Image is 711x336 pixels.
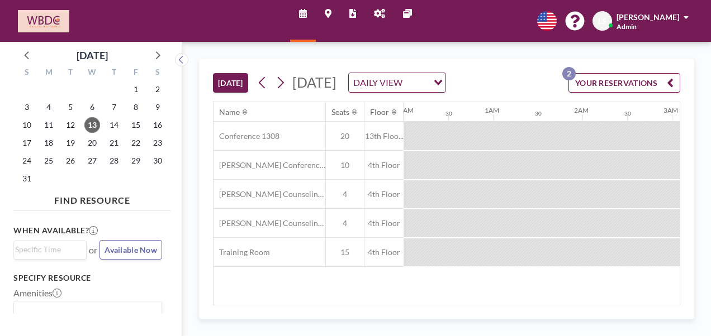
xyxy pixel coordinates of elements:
[128,153,144,169] span: Friday, August 29, 2025
[214,160,325,170] span: [PERSON_NAME] Conference Room
[106,135,122,151] span: Thursday, August 21, 2025
[63,153,78,169] span: Tuesday, August 26, 2025
[219,107,240,117] div: Name
[41,117,56,133] span: Monday, August 11, 2025
[292,74,336,90] span: [DATE]
[326,247,364,257] span: 15
[128,99,144,115] span: Friday, August 8, 2025
[214,131,279,141] span: Conference 1308
[331,107,349,117] div: Seats
[370,107,389,117] div: Floor
[150,117,165,133] span: Saturday, August 16, 2025
[63,117,78,133] span: Tuesday, August 12, 2025
[617,12,679,22] span: [PERSON_NAME]
[15,243,80,256] input: Search for option
[624,110,631,117] div: 30
[38,66,60,80] div: M
[326,218,364,228] span: 4
[14,301,162,320] div: Search for option
[395,106,414,114] div: 12AM
[106,153,122,169] span: Thursday, August 28, 2025
[84,135,100,151] span: Wednesday, August 20, 2025
[19,135,35,151] span: Sunday, August 17, 2025
[106,99,122,115] span: Thursday, August 7, 2025
[13,190,171,206] h4: FIND RESOURCE
[89,244,97,256] span: or
[150,81,165,97] span: Saturday, August 2, 2025
[150,135,165,151] span: Saturday, August 23, 2025
[16,66,38,80] div: S
[84,117,100,133] span: Wednesday, August 13, 2025
[326,131,364,141] span: 20
[364,131,404,141] span: 13th Floo...
[13,273,162,283] h3: Specify resource
[63,135,78,151] span: Tuesday, August 19, 2025
[103,66,125,80] div: T
[574,106,589,114] div: 2AM
[19,99,35,115] span: Sunday, August 3, 2025
[214,189,325,199] span: [PERSON_NAME] Counseling Room
[128,135,144,151] span: Friday, August 22, 2025
[214,218,325,228] span: [PERSON_NAME] Counseling Room
[128,117,144,133] span: Friday, August 15, 2025
[326,189,364,199] span: 4
[326,160,364,170] span: 10
[364,160,404,170] span: 4th Floor
[617,22,637,31] span: Admin
[485,106,499,114] div: 1AM
[19,117,35,133] span: Sunday, August 10, 2025
[15,304,155,318] input: Search for option
[213,73,248,93] button: [DATE]
[150,153,165,169] span: Saturday, August 30, 2025
[13,287,61,299] label: Amenities
[105,245,157,255] span: Available Now
[106,117,122,133] span: Thursday, August 14, 2025
[663,106,678,114] div: 3AM
[128,81,144,97] span: Friday, August 1, 2025
[150,99,165,115] span: Saturday, August 9, 2025
[41,135,56,151] span: Monday, August 18, 2025
[82,66,103,80] div: W
[364,247,404,257] span: 4th Floor
[125,66,146,80] div: F
[535,110,542,117] div: 30
[351,75,405,90] span: DAILY VIEW
[562,67,576,80] p: 2
[84,99,100,115] span: Wednesday, August 6, 2025
[60,66,82,80] div: T
[364,218,404,228] span: 4th Floor
[84,153,100,169] span: Wednesday, August 27, 2025
[63,99,78,115] span: Tuesday, August 5, 2025
[568,73,680,93] button: YOUR RESERVATIONS2
[146,66,168,80] div: S
[406,75,427,90] input: Search for option
[41,99,56,115] span: Monday, August 4, 2025
[14,241,86,258] div: Search for option
[19,171,35,186] span: Sunday, August 31, 2025
[41,153,56,169] span: Monday, August 25, 2025
[349,73,445,92] div: Search for option
[214,247,270,257] span: Training Room
[445,110,452,117] div: 30
[364,189,404,199] span: 4th Floor
[598,16,606,26] span: LS
[99,240,162,260] button: Available Now
[18,10,69,32] img: organization-logo
[19,153,35,169] span: Sunday, August 24, 2025
[77,47,108,63] div: [DATE]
